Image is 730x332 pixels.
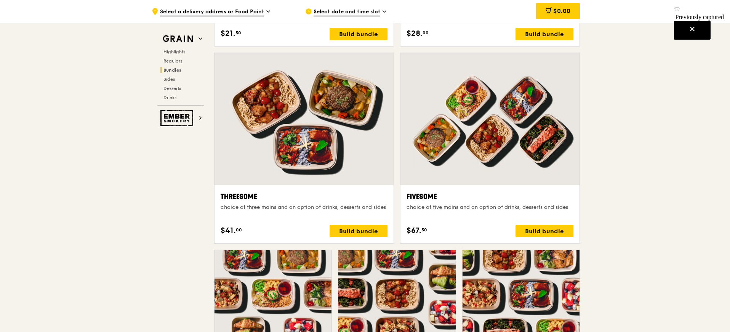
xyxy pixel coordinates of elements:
[236,227,242,233] span: 00
[407,191,573,202] div: Fivesome
[163,49,185,55] span: Highlights
[163,77,175,82] span: Sides
[421,227,427,233] span: 50
[407,28,423,39] span: $28.
[163,67,181,73] span: Bundles
[163,86,181,91] span: Desserts
[330,225,387,237] div: Build bundle
[330,28,387,40] div: Build bundle
[515,225,573,237] div: Build bundle
[163,58,182,64] span: Regulars
[515,28,573,40] div: Build bundle
[163,95,176,100] span: Drinks
[407,225,421,236] span: $67.
[160,8,264,16] span: Select a delivery address or Food Point
[160,32,195,46] img: Grain web logo
[407,204,573,211] div: choice of five mains and an option of drinks, desserts and sides
[235,30,241,36] span: 50
[160,110,195,126] img: Ember Smokery web logo
[314,8,380,16] span: Select date and time slot
[221,191,387,202] div: Threesome
[221,225,236,236] span: $41.
[423,30,429,36] span: 00
[221,28,235,39] span: $21.
[553,7,570,14] span: $0.00
[221,204,387,211] div: choice of three mains and an option of drinks, desserts and sides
